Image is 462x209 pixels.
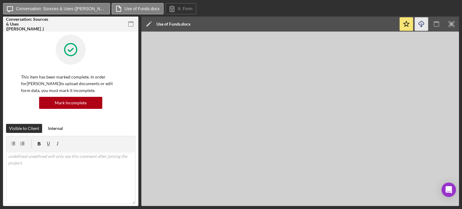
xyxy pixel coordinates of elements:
[141,32,459,206] iframe: Document Preview
[442,183,456,197] div: Open Intercom Messenger
[125,6,160,11] label: Use of Funds.docx
[21,74,120,94] p: This item has been marked complete. In order for [PERSON_NAME] to upload documents or edit form d...
[55,97,87,109] div: Mark Incomplete
[6,17,48,31] div: Conversation: Sources & Uses ([PERSON_NAME] .)
[3,3,110,14] button: Conversation: Sources & Uses ([PERSON_NAME] .)
[16,6,106,11] label: Conversation: Sources & Uses ([PERSON_NAME] .)
[6,124,42,133] button: Visible to Client
[165,3,196,14] button: 8. Form
[39,97,102,109] button: Mark Incomplete
[112,3,164,14] button: Use of Funds.docx
[9,124,39,133] div: Visible to Client
[178,6,192,11] label: 8. Form
[156,22,191,26] div: Use of Funds.docx
[45,124,66,133] button: Internal
[48,124,63,133] div: Internal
